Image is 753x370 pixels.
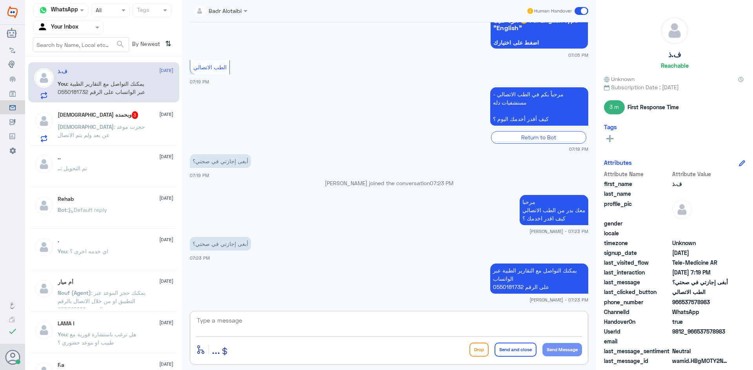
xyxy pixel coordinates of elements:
img: defaultAdmin.png [34,68,54,88]
span: 2025-09-08T16:05:26.078Z [672,249,729,257]
p: 8/9/2025, 7:19 PM [190,154,251,168]
span: ف.ذ [672,180,729,188]
img: Widebot Logo [7,6,18,18]
span: UserId [604,327,671,336]
span: 07:19 PM [569,146,588,152]
span: Unknown [672,239,729,247]
span: [DATE] [159,67,173,74]
span: signup_date [604,249,671,257]
span: email [604,337,671,345]
span: : تم التحويل [61,165,87,171]
span: 3 [132,111,138,119]
span: null [672,229,729,237]
span: Attribute Name [604,170,671,178]
img: defaultAdmin.png [34,111,54,131]
span: You [58,331,67,338]
p: 8/9/2025, 7:23 PM [490,264,588,294]
span: أبغى إجازتي في صحتي؟ [672,278,729,286]
span: [DATE] [159,319,173,326]
span: 07:05 PM [568,52,588,58]
p: [PERSON_NAME] joined the conversation [190,179,588,187]
p: 8/9/2025, 7:19 PM [490,87,588,126]
button: Send and close [495,343,537,357]
span: 07:19 PM [190,79,209,84]
img: defaultAdmin.png [34,237,54,257]
span: Human Handover [534,7,572,14]
h5: سبحان الله وبحمده [58,111,138,119]
img: whatsapp.png [37,4,49,16]
button: Avatar [5,350,20,365]
span: [DEMOGRAPHIC_DATA] [58,123,114,130]
span: Unknown [604,75,635,83]
span: [DATE] [159,153,173,160]
h6: Reachable [661,62,689,69]
span: phone_number [604,298,671,306]
span: last_clicked_button [604,288,671,296]
span: 9812_966537578983 [672,327,729,336]
span: [PERSON_NAME] - 07:23 PM [529,296,588,303]
span: 0 [672,347,729,355]
span: Attribute Value [672,170,729,178]
span: last_message [604,278,671,286]
h5: أم ميار [58,279,73,285]
h6: Tags [604,123,617,130]
span: [DATE] [159,111,173,118]
img: defaultAdmin.png [661,17,688,44]
button: Drop [469,343,489,357]
img: defaultAdmin.png [34,320,54,340]
span: الطب الاتصالي [672,288,729,296]
span: locale [604,229,671,237]
p: 8/9/2025, 7:23 PM [520,195,588,225]
span: true [672,318,729,326]
span: Bot [58,206,67,213]
span: wamid.HBgMOTY2NTM3NTc4OTgzFQIAEhgUM0ExNjREQjM5ODYzQUQzQUFBRkQA [672,357,729,365]
span: [DATE] [159,236,173,243]
span: [DATE] [159,278,173,285]
h6: Attributes [604,159,632,166]
span: First Response Time [627,103,679,111]
span: last_message_id [604,357,671,365]
span: null [672,337,729,345]
span: 07:23 PM [190,255,210,260]
h5: ف.ذ [668,50,681,59]
img: defaultAdmin.png [34,196,54,215]
img: defaultAdmin.png [672,200,692,219]
i: ⇅ [165,37,171,50]
span: : يمكنك حجز الموعد عبر التطبيق او من خلال الاتصال بالرقم الموحد 920012222 [58,289,146,312]
span: : Default reply [67,206,107,213]
span: : هل ترغب باستشارة فورية مع طبيب او موعد حضوري ؟ [58,331,136,346]
span: : يمكنك التواصل مع التقارير الطبية عبر الواتساب على الرقم 0550181732 [58,80,145,95]
span: last_message_sentiment [604,347,671,355]
span: 966537578983 [672,298,729,306]
span: HandoverOn [604,318,671,326]
span: .. [58,165,61,171]
span: Tele-Medicine AR [672,258,729,267]
span: ChannelId [604,308,671,316]
span: By Newest [129,37,162,53]
span: Nouf (Agent) [58,289,91,296]
img: yourInbox.svg [37,22,49,33]
span: first_name [604,180,671,188]
span: last_visited_flow [604,258,671,267]
h5: .. [58,154,61,161]
span: 07:19 PM [190,173,209,178]
button: ... [212,341,220,358]
div: Tags [136,5,149,16]
span: ... [212,342,220,356]
button: Send Message [542,343,582,356]
button: search [116,38,125,51]
span: last_interaction [604,268,671,276]
h5: ف.ذ [58,68,67,75]
span: profile_pic [604,200,671,218]
h5: Rehab [58,196,74,202]
span: You [58,80,67,87]
span: null [672,219,729,227]
span: 3 m [604,100,625,114]
input: Search by Name, Local etc… [33,38,129,52]
span: [DATE] [159,361,173,368]
img: defaultAdmin.png [34,279,54,298]
span: last_name [604,190,671,198]
span: timezone [604,239,671,247]
span: الطب الاتصالي [193,64,227,70]
span: 2 [672,308,729,316]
